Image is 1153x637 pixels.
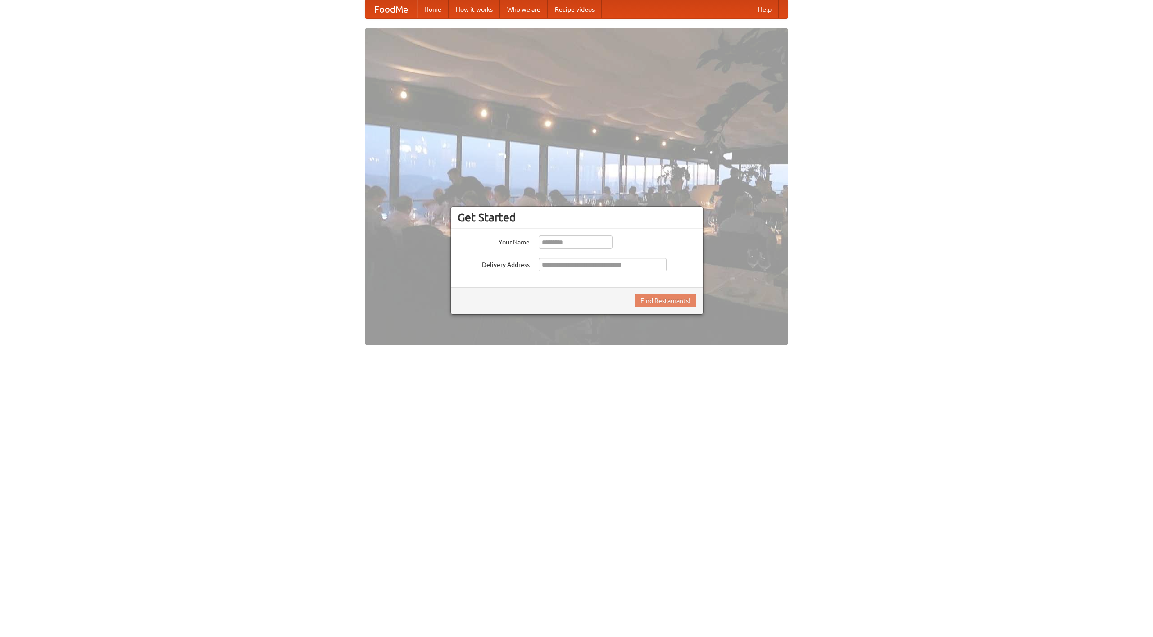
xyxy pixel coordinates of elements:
h3: Get Started [458,211,696,224]
a: Recipe videos [548,0,602,18]
a: FoodMe [365,0,417,18]
a: Help [751,0,779,18]
a: How it works [449,0,500,18]
label: Your Name [458,235,530,247]
a: Home [417,0,449,18]
label: Delivery Address [458,258,530,269]
button: Find Restaurants! [635,294,696,307]
a: Who we are [500,0,548,18]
